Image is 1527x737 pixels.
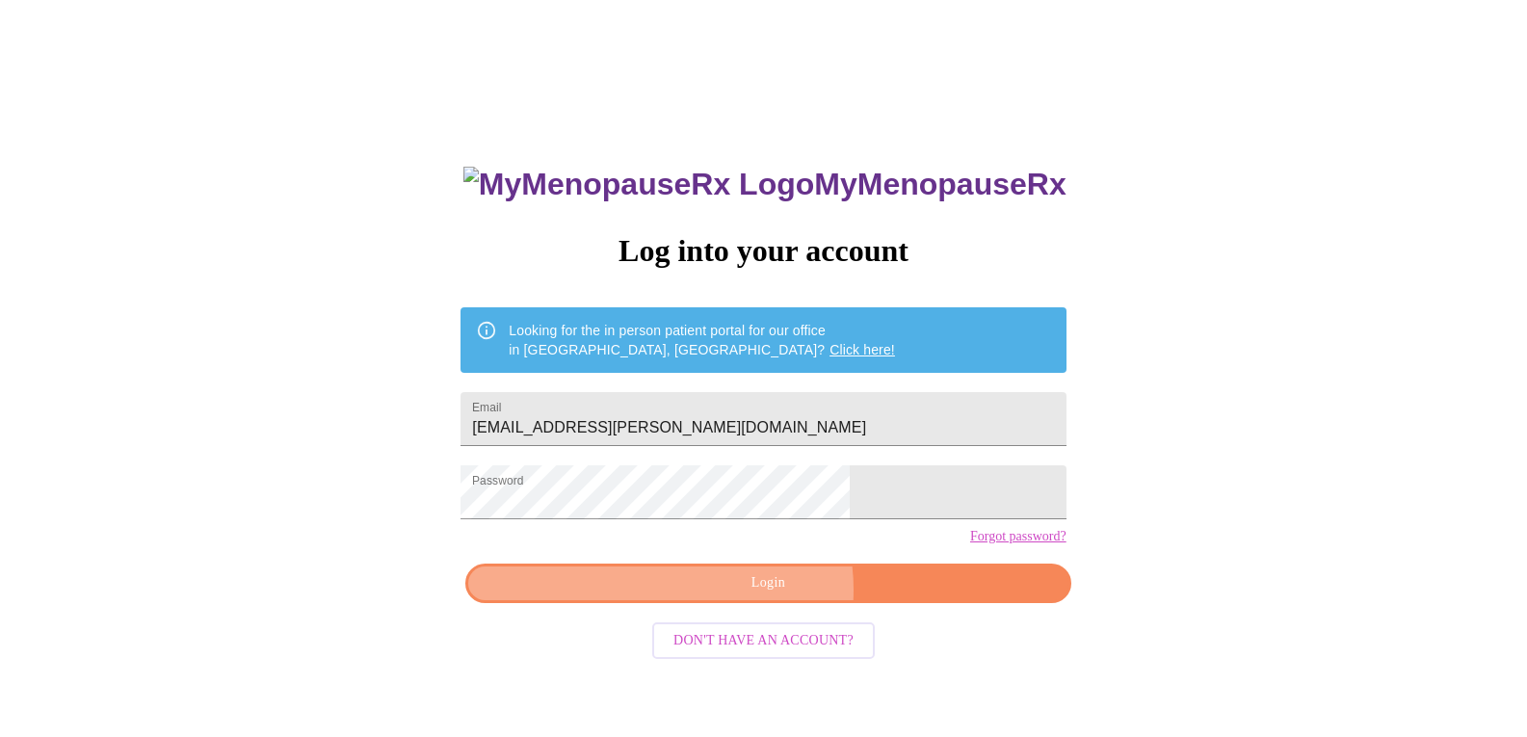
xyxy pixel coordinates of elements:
[465,564,1070,603] button: Login
[463,167,1066,202] h3: MyMenopauseRx
[829,342,895,357] a: Click here!
[461,233,1066,269] h3: Log into your account
[463,167,814,202] img: MyMenopauseRx Logo
[647,630,880,646] a: Don't have an account?
[673,629,854,653] span: Don't have an account?
[970,529,1066,544] a: Forgot password?
[652,622,875,660] button: Don't have an account?
[487,571,1048,595] span: Login
[509,313,895,367] div: Looking for the in person patient portal for our office in [GEOGRAPHIC_DATA], [GEOGRAPHIC_DATA]?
